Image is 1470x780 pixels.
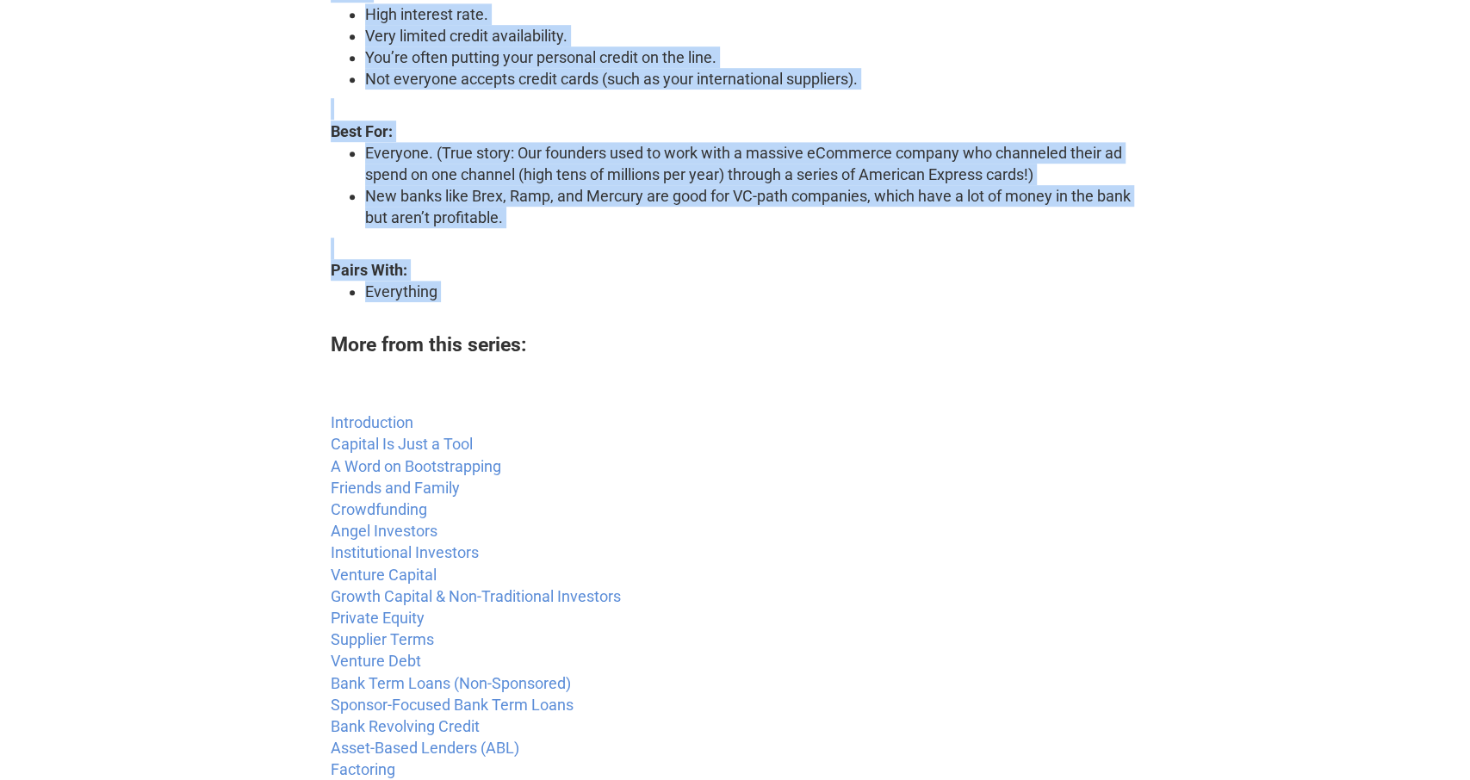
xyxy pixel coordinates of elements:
a: Friends and Family [331,479,460,497]
p: ‍ [331,311,1140,332]
a: Crowdfunding [331,500,427,518]
h6: More from this series: [331,333,1140,357]
li: Everyone. (True story: Our founders used to work with a massive eCommerce company who channeled t... [365,142,1140,185]
li: Everything [365,281,1140,302]
a: Factoring [331,760,395,778]
a: Bank Term Loans (Non-Sponsored) [331,674,571,692]
a: Sponsor-Focused Bank Term Loans [331,696,574,714]
li: High interest rate. [365,3,1140,25]
strong: Pairs With: [331,261,407,279]
a: Venture Capital [331,566,437,584]
a: Growth Capital & Non-Traditional Investors [331,587,621,605]
a: Introduction [331,413,413,431]
a: A Word on Bootstrapping [331,457,501,475]
a: Bank Revolving Credit [331,717,480,735]
li: Not everyone accepts credit cards (such as your international suppliers). [365,68,1140,90]
li: New banks like Brex, Ramp, and Mercury are good for VC-path companies, which have a lot of money ... [365,185,1140,228]
a: Institutional Investors [331,543,479,561]
a: Capital Is Just a Tool [331,435,473,453]
a: Private Equity [331,609,425,627]
a: Venture Debt [331,652,421,670]
li: Very limited credit availability. [365,25,1140,46]
li: You’re often putting your personal credit on the line. [365,46,1140,68]
a: Supplier Terms [331,630,434,648]
a: Angel Investors [331,522,437,540]
a: Asset-Based Lenders (ABL) [331,739,519,757]
strong: Best For: [331,122,393,140]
